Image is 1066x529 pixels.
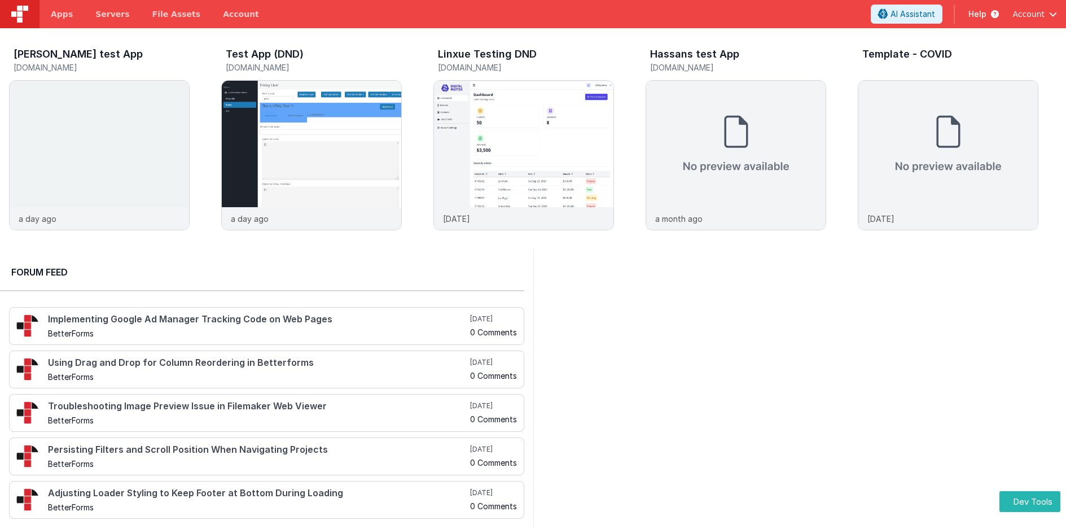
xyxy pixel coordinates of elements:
[16,401,39,424] img: 295_2.png
[470,488,517,497] h5: [DATE]
[438,63,614,72] h5: [DOMAIN_NAME]
[470,415,517,423] h5: 0 Comments
[470,445,517,454] h5: [DATE]
[650,49,739,60] h3: Hassans test App
[871,5,942,24] button: AI Assistant
[48,416,468,425] h5: BetterForms
[862,49,952,60] h3: Template - COVID
[9,394,524,432] a: Troubleshooting Image Preview Issue in Filemaker Web Viewer BetterForms [DATE] 0 Comments
[1012,8,1057,20] button: Account
[48,314,468,325] h4: Implementing Google Ad Manager Tracking Code on Web Pages
[9,481,524,519] a: Adjusting Loader Styling to Keep Footer at Bottom During Loading BetterForms [DATE] 0 Comments
[48,329,468,338] h5: BetterForms
[16,445,39,467] img: 295_2.png
[9,351,524,388] a: Using Drag and Drop for Column Reordering in Betterforms BetterForms [DATE] 0 Comments
[470,328,517,336] h5: 0 Comments
[890,8,935,20] span: AI Assistant
[16,358,39,381] img: 295_2.png
[470,371,517,380] h5: 0 Comments
[48,503,468,511] h5: BetterForms
[443,213,470,225] p: [DATE]
[48,358,468,368] h4: Using Drag and Drop for Column Reordering in Betterforms
[48,373,468,381] h5: BetterForms
[51,8,73,20] span: Apps
[16,488,39,511] img: 295_2.png
[470,358,517,367] h5: [DATE]
[231,213,269,225] p: a day ago
[867,213,894,225] p: [DATE]
[470,458,517,467] h5: 0 Comments
[48,460,468,468] h5: BetterForms
[650,63,826,72] h5: [DOMAIN_NAME]
[438,49,537,60] h3: Linxue Testing DND
[14,63,190,72] h5: [DOMAIN_NAME]
[470,401,517,410] h5: [DATE]
[48,445,468,455] h4: Persisting Filters and Scroll Position When Navigating Projects
[226,49,304,60] h3: Test App (DND)
[655,213,703,225] p: a month ago
[9,307,524,345] a: Implementing Google Ad Manager Tracking Code on Web Pages BetterForms [DATE] 0 Comments
[95,8,129,20] span: Servers
[968,8,986,20] span: Help
[470,502,517,510] h5: 0 Comments
[48,401,468,412] h4: Troubleshooting Image Preview Issue in Filemaker Web Viewer
[9,438,524,475] a: Persisting Filters and Scroll Position When Navigating Projects BetterForms [DATE] 0 Comments
[16,314,39,337] img: 295_2.png
[11,265,513,279] h2: Forum Feed
[1012,8,1045,20] span: Account
[152,8,201,20] span: File Assets
[226,63,402,72] h5: [DOMAIN_NAME]
[48,488,468,499] h4: Adjusting Loader Styling to Keep Footer at Bottom During Loading
[470,314,517,323] h5: [DATE]
[14,49,143,60] h3: [PERSON_NAME] test App
[999,491,1060,512] button: Dev Tools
